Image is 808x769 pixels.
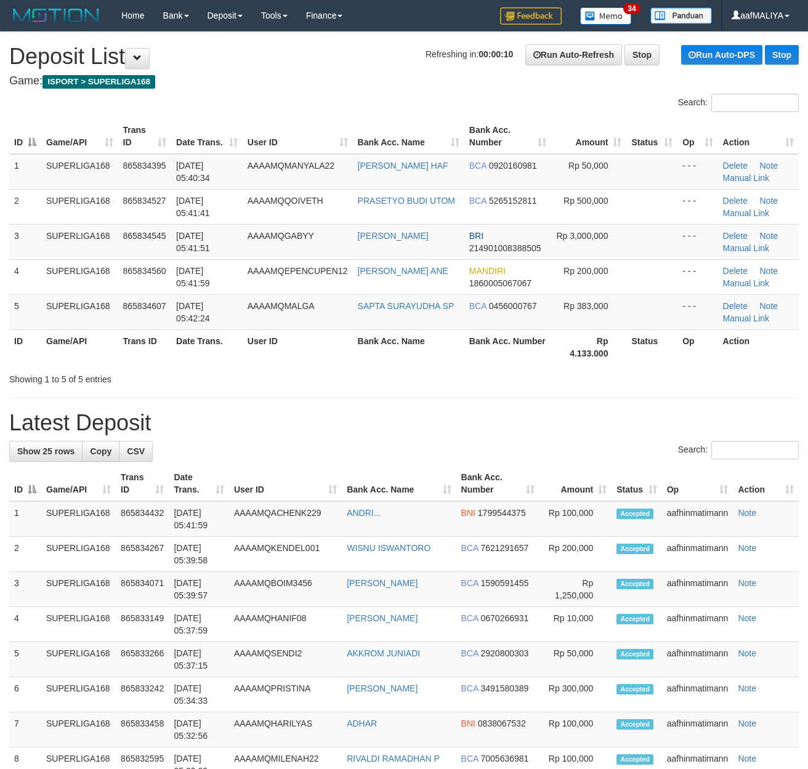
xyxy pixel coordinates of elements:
td: 1 [9,501,41,537]
span: Copy 0838067532 to clipboard [478,719,526,728]
h1: Latest Deposit [9,411,799,435]
a: Delete [723,196,748,206]
span: 865834560 [123,266,166,276]
span: BCA [461,683,479,693]
td: - - - [677,224,717,259]
th: Amount: activate to sort column ascending [551,119,627,154]
span: [DATE] 05:40:34 [176,161,210,183]
span: Accepted [616,649,653,659]
span: [DATE] 05:41:51 [176,231,210,253]
th: Bank Acc. Name: activate to sort column ascending [342,466,456,501]
span: BCA [469,161,487,171]
a: Delete [723,231,748,241]
th: Game/API: activate to sort column ascending [41,466,116,501]
th: ID: activate to sort column descending [9,466,41,501]
a: Note [759,301,778,311]
span: [DATE] 05:41:59 [176,266,210,288]
a: CSV [119,441,153,462]
th: Game/API: activate to sort column ascending [41,119,118,154]
th: Game/API [41,329,118,364]
span: Accepted [616,579,653,589]
a: Note [759,231,778,241]
td: 865833242 [116,677,169,712]
th: Trans ID: activate to sort column ascending [118,119,172,154]
a: [PERSON_NAME] [358,231,429,241]
span: Rp 3,000,000 [556,231,608,241]
input: Search: [711,441,799,459]
th: Rp 4.133.000 [551,329,627,364]
a: Run Auto-DPS [681,45,762,65]
a: Stop [765,45,799,65]
span: Copy 214901008388505 to clipboard [469,243,541,253]
span: AAAAMQMALGA [248,301,315,311]
th: Bank Acc. Name: activate to sort column ascending [353,119,464,154]
a: ANDRI... [347,508,381,518]
span: CSV [127,446,145,456]
td: Rp 10,000 [539,607,612,642]
a: Manual Link [723,173,770,183]
td: SUPERLIGA168 [41,677,116,712]
img: panduan.png [650,7,712,24]
th: Trans ID [118,329,172,364]
span: 34 [623,3,640,14]
a: WISNU ISWANTORO [347,543,430,553]
td: SUPERLIGA168 [41,712,116,747]
td: 2 [9,537,41,572]
img: Button%20Memo.svg [580,7,632,25]
th: User ID: activate to sort column ascending [243,119,353,154]
td: [DATE] 05:34:33 [169,677,228,712]
td: 865833149 [116,607,169,642]
td: 1 [9,154,41,190]
th: Action: activate to sort column ascending [733,466,799,501]
a: Manual Link [723,313,770,323]
th: Bank Acc. Number: activate to sort column ascending [464,119,551,154]
a: Note [738,543,756,553]
span: ISPORT > SUPERLIGA168 [42,75,155,89]
span: [DATE] 05:41:41 [176,196,210,218]
td: aafhinmatimann [662,677,733,712]
a: Note [738,683,756,693]
span: Copy 1590591455 to clipboard [480,578,528,588]
td: aafhinmatimann [662,607,733,642]
th: Date Trans.: activate to sort column ascending [171,119,243,154]
span: Copy 3491580389 to clipboard [480,683,528,693]
span: Rp 383,000 [564,301,608,311]
strong: 00:00:10 [479,49,513,59]
span: BNI [461,508,475,518]
td: aafhinmatimann [662,501,733,537]
span: Rp 500,000 [564,196,608,206]
th: User ID [243,329,353,364]
span: 865834545 [123,231,166,241]
span: AAAAMQMANYALA22 [248,161,334,171]
td: AAAAMQSENDI2 [229,642,342,677]
td: aafhinmatimann [662,712,733,747]
a: Note [738,578,756,588]
span: BCA [469,301,487,311]
a: Note [738,508,756,518]
span: Show 25 rows [17,446,75,456]
span: Copy 0670266931 to clipboard [480,613,528,623]
td: aafhinmatimann [662,572,733,607]
td: 865834267 [116,537,169,572]
label: Search: [678,94,799,112]
img: MOTION_logo.png [9,6,103,25]
a: Manual Link [723,208,770,218]
span: AAAAMQQOIVETH [248,196,323,206]
span: [DATE] 05:42:24 [176,301,210,323]
a: [PERSON_NAME] [347,683,418,693]
td: [DATE] 05:39:57 [169,572,228,607]
a: RIVALDI RAMADHAN P [347,754,440,763]
a: [PERSON_NAME] HAF [358,161,448,171]
span: BCA [461,543,479,553]
td: Rp 100,000 [539,712,612,747]
span: Copy 1860005067067 to clipboard [469,278,531,288]
img: Feedback.jpg [500,7,562,25]
td: - - - [677,294,717,329]
th: Action [718,329,799,364]
td: SUPERLIGA168 [41,224,118,259]
label: Search: [678,441,799,459]
a: Delete [723,301,748,311]
td: [DATE] 05:32:56 [169,712,228,747]
td: Rp 300,000 [539,677,612,712]
a: Run Auto-Refresh [525,44,622,65]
